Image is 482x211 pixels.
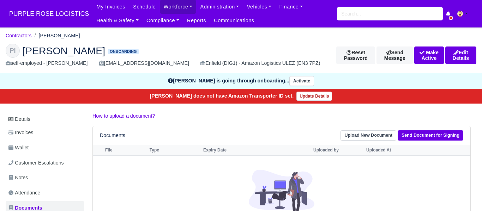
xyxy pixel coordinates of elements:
a: Notes [6,171,84,185]
button: Reset Password [336,46,375,64]
th: Uploaded At [364,145,417,155]
button: Activate [289,76,314,86]
a: Send Message [376,46,413,64]
span: Wallet [8,144,29,152]
a: Edit Details [445,46,476,64]
span: Customer Escalations [8,159,64,167]
a: Customer Escalations [6,156,84,170]
a: Send Document for Signing [398,130,463,141]
a: Wallet [6,141,84,155]
div: Enfield (DIG1) - Amazon Logistics ULEZ (EN3 7PZ) [200,59,320,67]
div: [EMAIL_ADDRESS][DOMAIN_NAME] [99,59,189,67]
span: [PERSON_NAME] [23,46,105,56]
a: Invoices [6,126,84,139]
div: PI [6,44,20,58]
div: Patrick Izana [0,38,482,73]
li: [PERSON_NAME] [32,32,80,40]
span: Attendance [8,189,40,197]
a: Health & Safety [92,14,143,27]
a: Details [6,113,84,126]
iframe: Chat Widget [447,177,482,211]
span: Invoices [8,129,33,137]
th: Type [148,145,201,155]
th: File [103,145,148,155]
th: Uploaded by [312,145,364,155]
a: PURPLE ROSE LOGISTICS [6,7,92,21]
button: Make Active [414,46,444,64]
a: Reports [183,14,210,27]
div: self-employed - [PERSON_NAME] [6,59,88,67]
a: Update Details [296,92,332,101]
a: Upload New Document [341,130,396,141]
th: Expiry Date [201,145,312,155]
span: Onboarding [108,49,138,54]
a: How to upload a document? [92,113,155,119]
input: Search... [337,7,443,20]
a: Compliance [143,14,183,27]
h6: Documents [100,132,125,138]
span: Notes [8,174,28,182]
a: Communications [210,14,258,27]
a: Attendance [6,186,84,200]
a: Contractors [6,33,32,38]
